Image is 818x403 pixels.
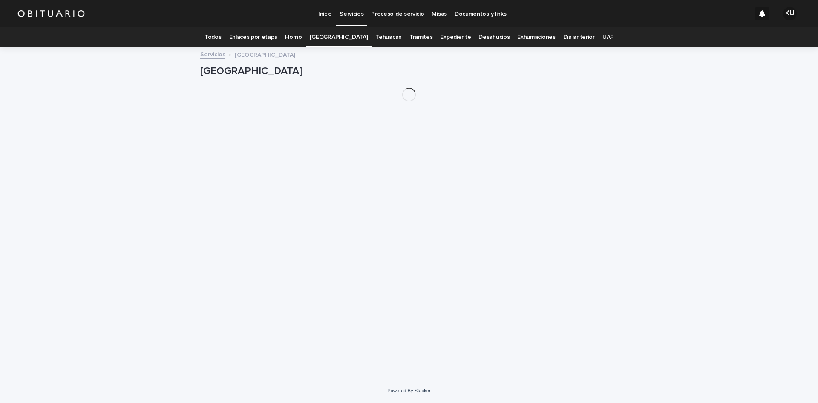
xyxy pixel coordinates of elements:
a: Trámites [409,27,433,47]
a: Todos [204,27,221,47]
a: Enlaces por etapa [229,27,278,47]
a: Powered By Stacker [387,388,430,393]
a: Expediente [440,27,471,47]
h1: [GEOGRAPHIC_DATA] [200,65,618,78]
div: KU [783,7,797,20]
p: [GEOGRAPHIC_DATA] [235,49,295,59]
a: Servicios [200,49,225,59]
a: [GEOGRAPHIC_DATA] [310,27,368,47]
a: Exhumaciones [517,27,555,47]
a: Tehuacán [375,27,402,47]
img: HUM7g2VNRLqGMmR9WVqf [17,5,85,22]
a: UAF [602,27,613,47]
a: Desahucios [478,27,510,47]
a: Día anterior [563,27,595,47]
a: Horno [285,27,302,47]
